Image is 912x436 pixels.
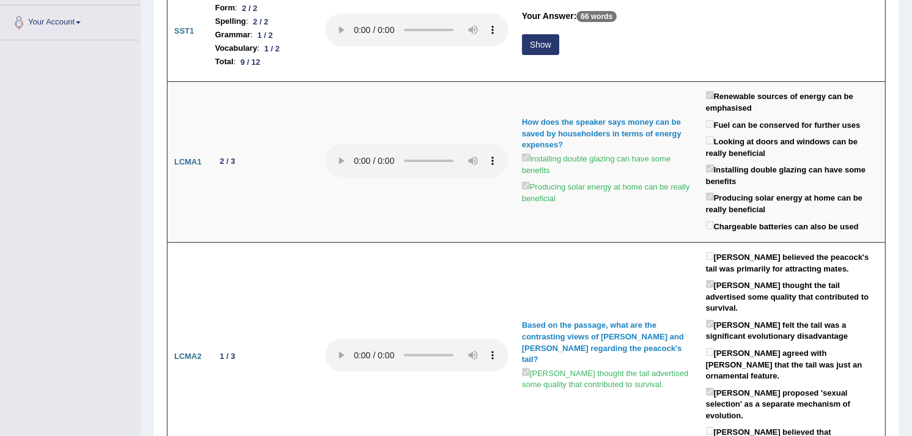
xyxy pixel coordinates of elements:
[706,117,861,131] label: Fuel can be conserved for further uses
[215,55,312,68] li: :
[215,15,312,28] li: :
[522,320,693,365] div: Based on the passage, what are the contrasting views of [PERSON_NAME] and [PERSON_NAME] regarding...
[215,42,257,55] b: Vocabulary
[522,11,576,21] b: Your Answer:
[706,385,878,422] label: [PERSON_NAME] proposed 'sexual selection' as a separate mechanism of evolution.
[522,366,693,391] label: [PERSON_NAME] thought the tail advertised some quality that contributed to survival.
[706,317,878,342] label: [PERSON_NAME] felt the tail was a significant evolutionary disadvantage
[706,427,714,435] input: [PERSON_NAME] believed that [PERSON_NAME] chose mates based on their intelligence.
[706,91,714,99] input: Renewable sources of energy can be emphasised
[215,28,312,42] li: :
[706,320,714,328] input: [PERSON_NAME] felt the tail was a significant evolutionary disadvantage
[522,117,693,151] div: How does the speaker says money can be saved by householders in terms of energy expenses?
[706,219,859,233] label: Chargeable batteries can also be used
[522,34,559,55] button: Show
[522,153,530,161] input: Installing double glazing can have some benefits
[215,28,251,42] b: Grammar
[706,278,878,314] label: [PERSON_NAME] thought the tail advertised some quality that contributed to survival.
[174,157,202,166] b: LCMA1
[706,89,878,114] label: Renewable sources of energy can be emphasised
[522,182,530,190] input: Producing solar energy at home can be really beneficial
[706,348,714,356] input: [PERSON_NAME] agreed with [PERSON_NAME] that the tail was just an ornamental feature.
[706,134,878,159] label: Looking at doors and windows can be really beneficial
[215,55,234,68] b: Total
[248,15,273,28] div: 2 / 2
[706,164,714,172] input: Installing double glazing can have some benefits
[215,42,312,55] li: :
[706,249,878,275] label: [PERSON_NAME] believed the peacock's tail was primarily for attracting mates.
[174,352,202,361] b: LCMA2
[174,26,194,35] b: SST1
[1,6,140,36] a: Your Account
[215,15,246,28] b: Spelling
[215,1,235,15] b: Form
[706,120,714,128] input: Fuel can be conserved for further uses
[522,179,693,204] label: Producing solar energy at home can be really beneficial
[706,280,714,288] input: [PERSON_NAME] thought the tail advertised some quality that contributed to survival.
[576,11,617,22] p: 66 words
[215,350,240,363] div: 1 / 3
[706,136,714,144] input: Looking at doors and windows can be really beneficial
[706,193,714,201] input: Producing solar energy at home can be really beneficial
[236,56,265,68] div: 9 / 12
[260,42,285,55] div: 1 / 2
[215,155,240,168] div: 2 / 3
[706,388,714,396] input: [PERSON_NAME] proposed 'sexual selection' as a separate mechanism of evolution.
[237,2,262,15] div: 2 / 2
[706,252,714,260] input: [PERSON_NAME] believed the peacock's tail was primarily for attracting mates.
[522,368,530,376] input: [PERSON_NAME] thought the tail advertised some quality that contributed to survival.
[706,190,878,215] label: Producing solar energy at home can be really beneficial
[252,29,278,42] div: 1 / 2
[522,151,693,176] label: Installing double glazing can have some benefits
[215,1,312,15] li: :
[706,162,878,187] label: Installing double glazing can have some benefits
[706,221,714,229] input: Chargeable batteries can also be used
[706,345,878,382] label: [PERSON_NAME] agreed with [PERSON_NAME] that the tail was just an ornamental feature.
